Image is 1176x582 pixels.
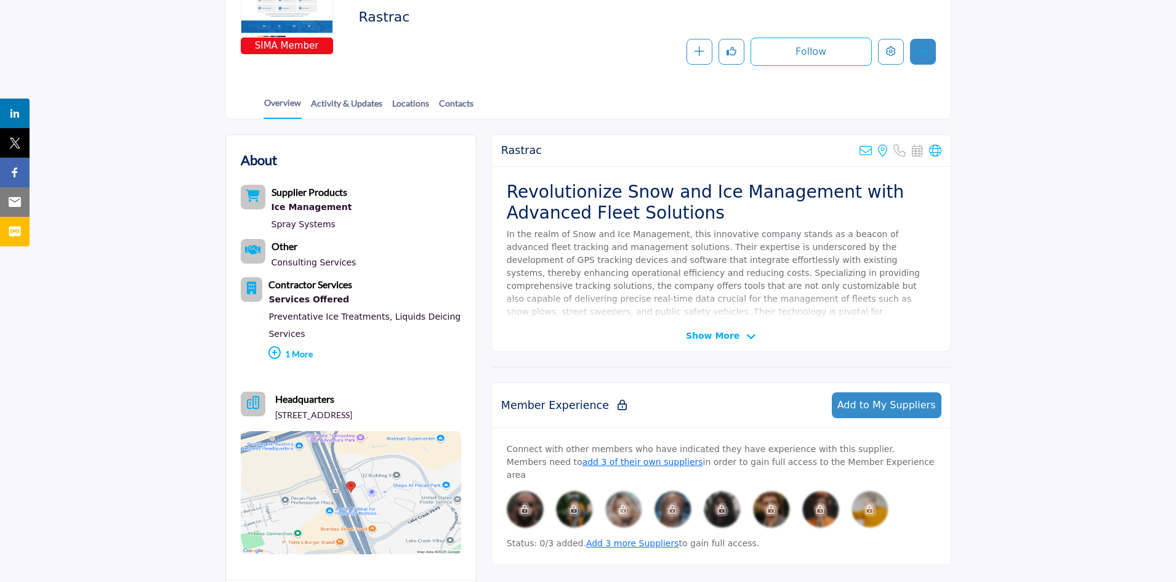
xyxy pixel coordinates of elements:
a: Contacts [438,97,474,118]
a: Consulting Services [272,257,356,267]
span: Show More [686,329,739,342]
img: image [556,491,593,528]
img: image [802,491,839,528]
a: add 3 of their own suppliers [582,457,703,467]
button: Edit company [878,39,904,65]
a: Other [272,242,297,252]
div: Please rate 5 vendors to connect with members. [704,491,741,528]
a: Activity & Updates [310,97,383,118]
b: Other [272,240,297,252]
span: SIMA Member [243,39,331,53]
a: Add 3 more Suppliers [586,538,679,548]
button: More details [910,39,936,65]
a: Services Offered [268,292,461,308]
img: image [654,491,691,528]
p: In the realm of Snow and Ice Management, this innovative company stands as a beacon of advanced f... [507,228,936,344]
p: 1 More [268,342,461,369]
p: [STREET_ADDRESS] [275,409,352,421]
a: Supplier Products [272,188,347,198]
p: Status: 0/3 added. to gain full access. [507,537,936,550]
img: image [605,491,642,528]
a: Overview [264,96,302,119]
span: Add to My Suppliers [837,399,936,411]
button: Like [719,39,744,65]
h2: About [241,150,277,170]
div: Please rate 5 vendors to connect with members. [507,491,544,528]
a: Spray Systems [272,219,336,229]
img: image [507,491,544,528]
button: Category Icon [241,239,265,264]
h2: Rastrac [358,9,697,25]
b: Headquarters [275,392,334,406]
img: image [704,491,741,528]
div: Please rate 5 vendors to connect with members. [802,491,839,528]
img: image [753,491,790,528]
p: Connect with other members who have indicated they have experience with this supplier. Members ne... [507,443,936,482]
div: Please rate 5 vendors to connect with members. [556,491,593,528]
a: Contractor Services [268,280,352,290]
b: Contractor Services [268,278,352,290]
div: Please rate 5 vendors to connect with members. [753,491,790,528]
button: Category Icon [241,277,263,302]
div: Please rate 5 vendors to connect with members. [852,491,888,528]
div: Please rate 5 vendors to connect with members. [605,491,642,528]
button: Follow [751,38,872,66]
img: image [852,491,888,528]
button: Add to My Suppliers [832,392,941,418]
b: Supplier Products [272,186,347,198]
h2: Revolutionize Snow and Ice Management with Advanced Fleet Solutions [507,182,936,223]
a: Ice Management [272,200,352,216]
div: Services Offered refers to the specific products, assistance, or expertise a business provides to... [268,292,461,308]
div: Please rate 5 vendors to connect with members. [654,491,691,528]
button: Category Icon [241,185,265,209]
a: Preventative Ice Treatments, [268,312,392,321]
h2: Member Experience [501,399,627,412]
a: Liquids Deicing Services [268,312,461,339]
img: Location Map [241,431,461,554]
div: Ice management involves the control, removal, and prevention of ice accumulation on surfaces such... [272,200,352,216]
h2: Rastrac [501,144,542,157]
a: Locations [392,97,430,118]
button: Headquarter icon [241,392,265,416]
